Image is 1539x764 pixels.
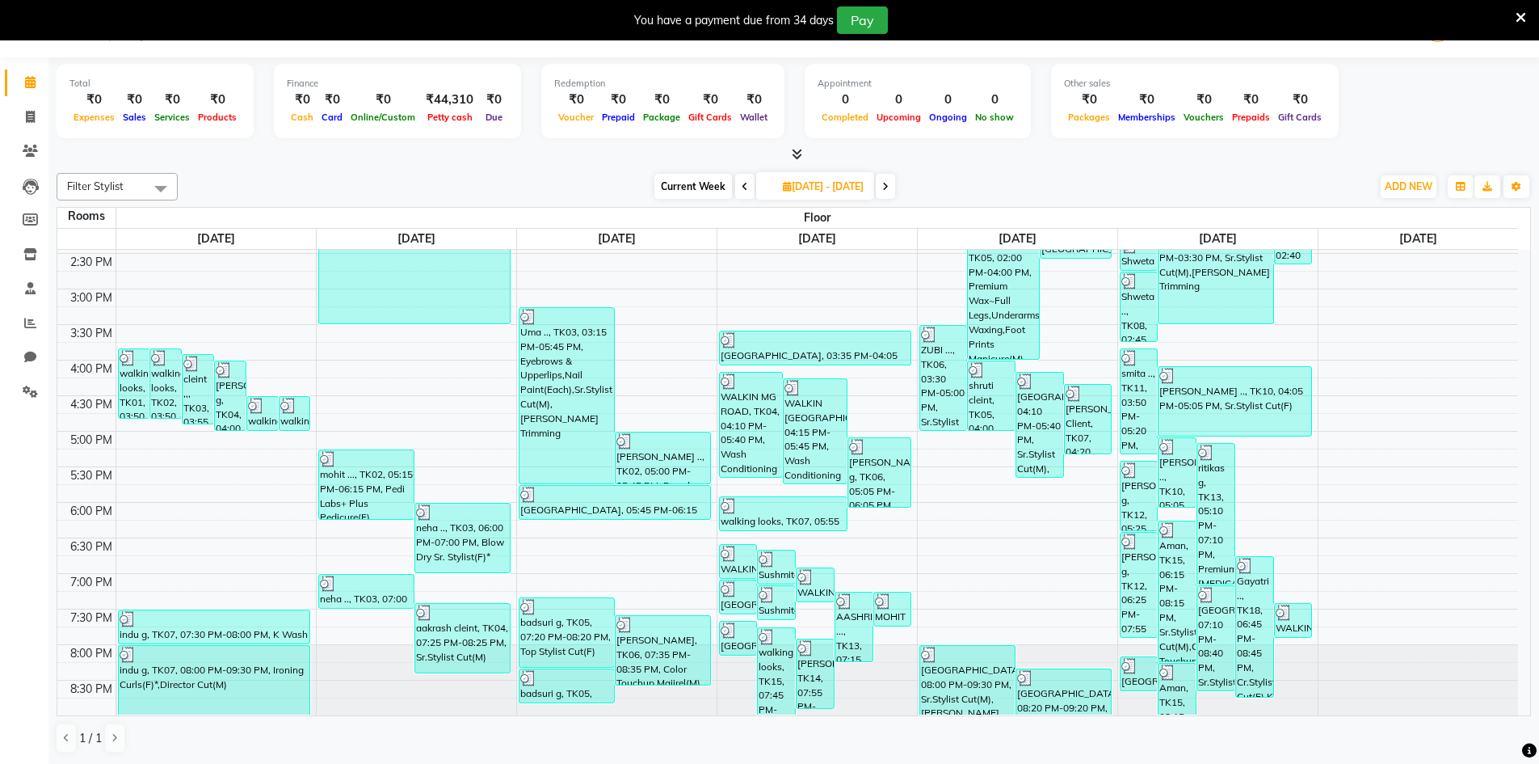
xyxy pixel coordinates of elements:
div: 4:00 PM [67,361,116,378]
div: walking looks, TK01, 03:50 PM-04:50 PM, Wash Conditioning L'oreal(F),Ironing Straight(F)* [119,349,149,418]
div: mohit ..., TK02, 05:15 PM-06:15 PM, Pedi Labs+ Plus Pedicure(F) [319,450,414,519]
div: [PERSON_NAME] .., TK10, 05:05 PM-06:05 PM, Sr.Stylist Cut(M) [1158,438,1196,507]
div: smita .., TK11, 03:50 PM-05:20 PM, Eyebrows,Face Bleach(F),Nail Filing [1121,349,1158,454]
div: ₹0 [598,91,639,109]
span: Gift Cards [1274,112,1326,123]
div: Total [69,77,241,91]
div: Uma .., TK03, 03:15 PM-05:45 PM, Eyebrows & Upperlips,Nail Paint(Each),Sr.Stylist Cut(M),[PERSON_... [519,308,614,483]
div: [PERSON_NAME] g, TK06, 05:05 PM-06:05 PM, Blow Dry Sr. Stylist(F)* [848,438,911,507]
div: Redemption [554,77,772,91]
span: Memberships [1114,112,1179,123]
div: ₹0 [119,91,150,109]
div: ZUBI ..., TK06, 03:30 PM-05:00 PM, Sr.Stylist Cut(M),[PERSON_NAME] Trimming [920,326,967,430]
div: ritikas g, TK13, 05:10 PM-07:10 PM, Premium [MEDICAL_DATA] Waxing,Wash Conditioning L'oreal(F),Bl... [1197,444,1234,584]
a: August 26, 2025 [394,229,439,249]
span: 1 / 1 [79,730,102,747]
span: Packages [1064,112,1114,123]
div: ₹0 [347,91,419,109]
div: ₹0 [684,91,736,109]
div: Other sales [1064,77,1326,91]
div: [GEOGRAPHIC_DATA], 07:40 PM-08:10 PM, [PERSON_NAME] Trimming [720,622,757,655]
div: Rooms [57,208,116,225]
span: Wallet [736,112,772,123]
div: 6:00 PM [67,503,116,520]
div: ₹0 [480,91,508,109]
div: ₹0 [1114,91,1179,109]
div: ₹0 [554,91,598,109]
div: AASHRIKA ..., TK13, 07:15 PM-08:15 PM, Top Stylist Cut(F) [835,593,873,661]
div: [PERSON_NAME] .., TK10, 04:05 PM-05:05 PM, Sr.Stylist Cut(F) [1158,367,1311,436]
div: walking looks, TK06, 04:30 PM-05:00 PM, Eyebrows [280,397,310,430]
span: Prepaids [1228,112,1274,123]
div: WALKIN [GEOGRAPHIC_DATA], 07:25 PM-07:55 PM, Eyebrows & Upperlips [1275,604,1312,637]
div: 3:30 PM [67,325,116,342]
span: Petty cash [423,112,477,123]
button: ADD NEW [1381,175,1436,198]
div: [GEOGRAPHIC_DATA], 03:35 PM-04:05 PM, Eyebrows & Upperlips [720,331,911,365]
span: No show [971,112,1018,123]
span: Products [194,112,241,123]
div: Sushmita .., TK09, 07:10 PM-07:40 PM, Eyebrows & Upperlips [758,586,795,619]
span: Vouchers [1179,112,1228,123]
a: August 28, 2025 [795,229,839,249]
div: [GEOGRAPHIC_DATA], 07:10 PM-08:40 PM, Sr.Stylist Cut(M),[PERSON_NAME] Trimming [1197,586,1234,690]
div: shruti cleint, TK05, 04:00 PM-05:00 PM, Cr.Stylist Cut(F) [968,361,1015,430]
div: walking looks, TK05, 04:30 PM-05:00 PM, Eyebrows [247,397,278,430]
div: Appointment [818,77,1018,91]
div: ₹0 [1179,91,1228,109]
span: Upcoming [873,112,925,123]
div: Finance [287,77,508,91]
div: ₹0 [736,91,772,109]
span: Cash [287,112,317,123]
div: ₹44,310 [419,91,480,109]
div: shruti cleint, TK05, 02:00 PM-04:00 PM, Premium Wax~Full Legs,Underarms Waxing,Foot Prints Manicu... [968,219,1039,359]
div: 8:00 PM [67,645,116,662]
div: ₹0 [639,91,684,109]
div: [PERSON_NAME] g, TK12, 06:25 PM-07:55 PM, Wash Conditioning L'oreal(F),Blow Dry Sr. Stylist(F)* [1121,533,1158,637]
div: 2:30 PM [67,254,116,271]
div: Saurabh ,,, TK09, 02:00 PM-03:30 PM, Sr.Stylist Cut(M),[PERSON_NAME] Trimming [1158,219,1272,323]
div: [GEOGRAPHIC_DATA], 08:10 PM-08:40 PM, Stylist Cut(M) [1121,657,1158,690]
span: Filter Stylist [67,179,124,192]
div: [PERSON_NAME], TK14, 07:55 PM-08:55 PM, Sr.Stylist Cut(F) [797,639,834,708]
div: 0 [873,91,925,109]
div: [PERSON_NAME] Client, TK07, 04:20 PM-05:20 PM, Stylist Cut(M),[PERSON_NAME] Trimming [1065,385,1112,454]
div: ₹0 [194,91,241,109]
div: 5:00 PM [67,432,116,449]
span: ADD NEW [1385,180,1432,192]
div: 7:00 PM [67,574,116,591]
div: ₹0 [317,91,347,109]
div: ₹0 [150,91,194,109]
span: Ongoing [925,112,971,123]
div: WALKIN [GEOGRAPHIC_DATA], 04:15 PM-05:45 PM, Wash Conditioning L'oreal(F),Blow Dry Sr. Stylist(F)* [784,379,847,483]
div: WALKIN MG ROAD, TK04, 04:10 PM-05:40 PM, Wash Conditioning L'oreal(F),Blow Dry Sr. Stylist(F)* [720,373,783,477]
div: ₹0 [287,91,317,109]
span: Package [639,112,684,123]
div: walking looks, TK07, 05:55 PM-06:25 PM, K Wash Shampoo(F) [720,497,847,530]
div: walking looks, TK02, 03:50 PM-04:50 PM, Wash Conditioning L'oreal(F),Blow Dry Stylist(F)* [150,349,181,418]
div: badsuri g, TK05, 08:20 PM-08:50 PM, Eyebrows [519,669,614,703]
a: August 30, 2025 [1196,229,1240,249]
div: [GEOGRAPHIC_DATA], 07:05 PM-07:35 PM, Gel Polish Removal [720,580,757,614]
span: Expenses [69,112,119,123]
span: Online/Custom [347,112,419,123]
div: WALKIN [GEOGRAPHIC_DATA], 06:35 PM-07:05 PM, [PERSON_NAME] Trimming [720,545,757,578]
span: Current Week [654,174,732,199]
div: indu g, TK07, 08:00 PM-09:30 PM, Ironing Curls(F)*,Director Cut(M) [119,646,310,715]
span: Card [317,112,347,123]
div: WALKIN [GEOGRAPHIC_DATA], 06:55 PM-07:25 PM, Eyebrows & Upperlips [797,568,834,601]
span: Voucher [554,112,598,123]
div: [PERSON_NAME], TK06, 07:35 PM-08:35 PM, Color Touchup Majirel(M) [616,616,710,685]
span: [DATE] - [DATE] [779,180,868,192]
div: [PERSON_NAME] g, TK12, 05:25 PM-06:25 PM, NaturLiv Detox Cleanup [1121,462,1158,530]
a: August 31, 2025 [1396,229,1440,249]
div: 3:00 PM [67,289,116,306]
div: 8:30 PM [67,681,116,698]
span: Services [150,112,194,123]
span: Due [481,112,507,123]
div: walking looks, TK15, 07:45 PM-09:15 PM, Footprints Pedi Cafe Pedicure(F),Gel Polish Touchup [758,628,795,715]
span: Completed [818,112,873,123]
a: August 29, 2025 [995,229,1040,249]
div: [GEOGRAPHIC_DATA], 05:45 PM-06:15 PM, Eyebrows [519,486,711,519]
div: ₹0 [1274,91,1326,109]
